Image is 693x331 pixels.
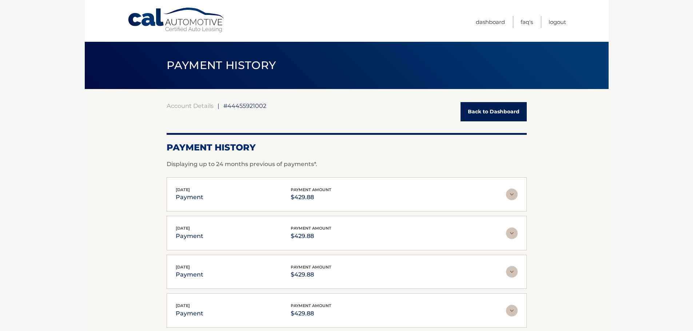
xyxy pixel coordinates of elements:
p: payment [176,231,203,241]
h2: Payment History [167,142,527,153]
span: #44455921002 [223,102,266,109]
span: [DATE] [176,187,190,192]
a: Back to Dashboard [461,102,527,121]
span: payment amount [291,265,331,270]
span: payment amount [291,187,331,192]
span: [DATE] [176,226,190,231]
span: payment amount [291,303,331,308]
a: Logout [549,16,566,28]
p: Displaying up to 24 months previous of payments*. [167,160,527,169]
span: PAYMENT HISTORY [167,58,276,72]
a: Account Details [167,102,214,109]
img: accordion-rest.svg [506,189,518,200]
span: [DATE] [176,265,190,270]
img: accordion-rest.svg [506,305,518,316]
a: Dashboard [476,16,505,28]
span: payment amount [291,226,331,231]
p: $429.88 [291,308,331,319]
span: | [218,102,219,109]
a: FAQ's [521,16,533,28]
img: accordion-rest.svg [506,266,518,278]
p: $429.88 [291,270,331,280]
p: payment [176,270,203,280]
a: Cal Automotive [127,7,226,33]
p: payment [176,308,203,319]
p: payment [176,192,203,202]
span: [DATE] [176,303,190,308]
p: $429.88 [291,231,331,241]
img: accordion-rest.svg [506,227,518,239]
p: $429.88 [291,192,331,202]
